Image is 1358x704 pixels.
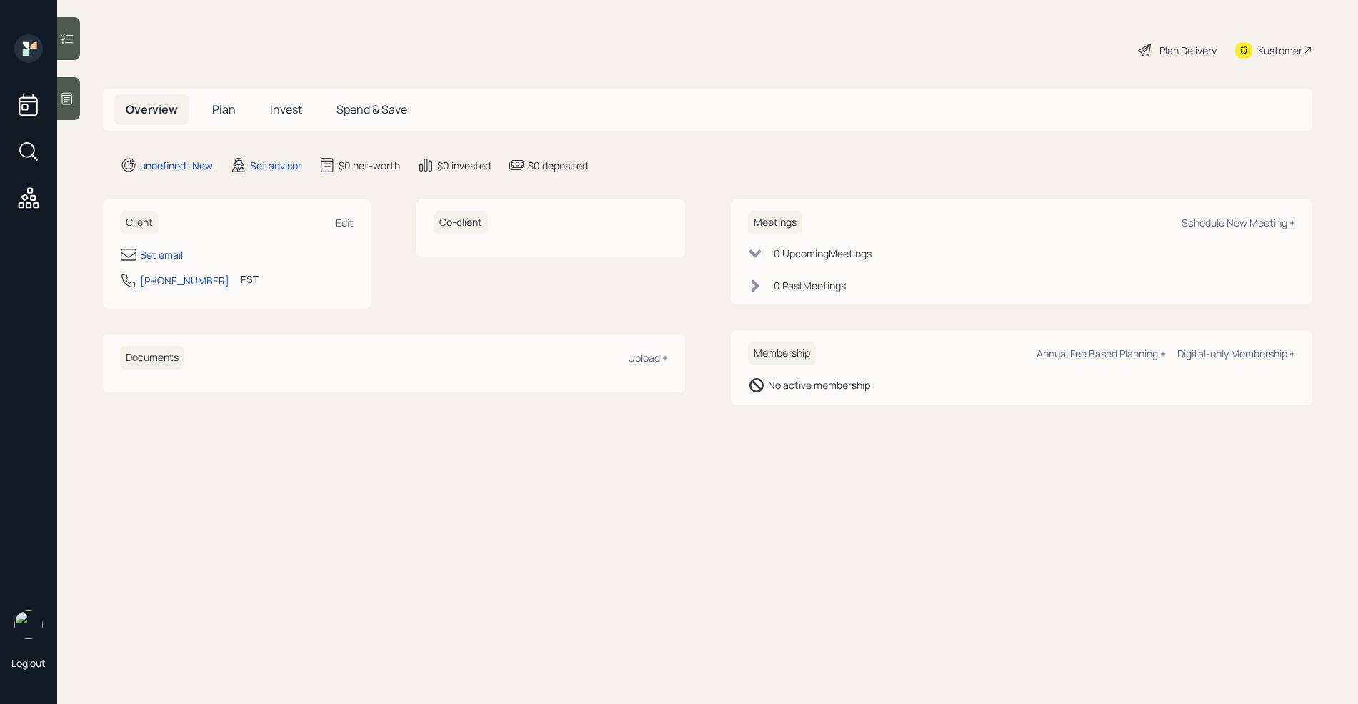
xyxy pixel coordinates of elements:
img: retirable_logo.png [14,610,43,639]
span: Invest [270,101,302,117]
h6: Meetings [748,211,802,234]
div: $0 deposited [528,158,588,173]
div: Log out [11,656,46,670]
span: Overview [126,101,178,117]
div: $0 invested [437,158,491,173]
div: Kustomer [1258,43,1302,58]
div: Digital-only Membership + [1177,347,1295,360]
div: PST [241,272,259,287]
div: $0 net-worth [339,158,400,173]
div: 0 Past Meeting s [774,278,846,293]
div: [PHONE_NUMBER] [140,273,229,288]
div: Upload + [628,351,668,365]
h6: Documents [120,346,184,370]
div: Plan Delivery [1159,43,1217,58]
span: Plan [212,101,236,117]
h6: Client [120,211,159,234]
div: undefined · New [140,158,213,173]
span: Spend & Save [336,101,407,117]
div: Annual Fee Based Planning + [1037,347,1166,360]
div: Set advisor [250,158,301,173]
div: Set email [140,247,183,262]
div: No active membership [768,377,870,392]
div: 0 Upcoming Meeting s [774,246,872,261]
div: Schedule New Meeting + [1182,216,1295,229]
div: Edit [336,216,354,229]
h6: Membership [748,342,816,365]
h6: Co-client [434,211,488,234]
